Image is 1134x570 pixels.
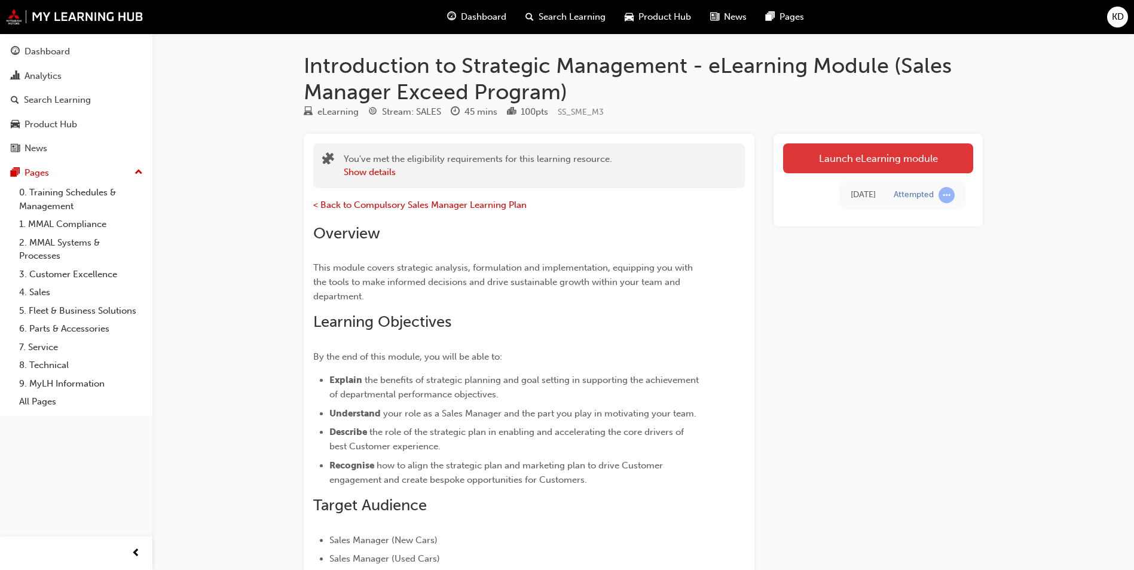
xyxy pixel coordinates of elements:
[14,183,148,215] a: 0. Training Schedules & Management
[14,283,148,302] a: 4. Sales
[313,351,502,362] span: By the end of this module, you will be able to:
[329,375,362,385] span: Explain
[851,188,876,202] div: Mon Aug 11 2025 16:08:43 GMT+1000 (Australian Eastern Standard Time)
[5,162,148,184] button: Pages
[507,107,516,118] span: podium-icon
[625,10,634,24] span: car-icon
[14,234,148,265] a: 2. MMAL Systems & Processes
[368,107,377,118] span: target-icon
[344,152,612,179] div: You've met the eligibility requirements for this learning resource.
[25,166,49,180] div: Pages
[382,105,441,119] div: Stream: SALES
[14,356,148,375] a: 8. Technical
[24,93,91,107] div: Search Learning
[5,89,148,111] a: Search Learning
[451,105,497,119] div: Duration
[135,165,143,180] span: up-icon
[11,71,20,82] span: chart-icon
[5,65,148,87] a: Analytics
[14,302,148,320] a: 5. Fleet & Business Solutions
[132,546,140,561] span: prev-icon
[329,427,686,452] span: the role of the strategic plan in enabling and accelerating the core drivers of best Customer exp...
[11,47,20,57] span: guage-icon
[329,553,440,564] span: Sales Manager (Used Cars)
[724,10,747,24] span: News
[14,215,148,234] a: 1. MMAL Compliance
[710,10,719,24] span: news-icon
[516,5,615,29] a: search-iconSearch Learning
[451,107,460,118] span: clock-icon
[313,262,695,302] span: This module covers strategic analysis, formulation and implementation, equipping you with the too...
[14,265,148,284] a: 3. Customer Excellence
[304,105,359,119] div: Type
[313,224,380,243] span: Overview
[368,105,441,119] div: Stream
[313,312,451,331] span: Learning Objectives
[25,69,62,83] div: Analytics
[783,143,973,173] a: Launch eLearning module
[5,114,148,136] a: Product Hub
[1107,7,1128,27] button: KD
[329,460,665,485] span: how to align the strategic plan and marketing plan to drive Customer engagement and create bespok...
[756,5,814,29] a: pages-iconPages
[894,189,934,201] div: Attempted
[11,143,20,154] span: news-icon
[25,45,70,59] div: Dashboard
[329,408,381,419] span: Understand
[5,137,148,160] a: News
[939,187,955,203] span: learningRecordVerb_ATTEMPT-icon
[766,10,775,24] span: pages-icon
[5,41,148,63] a: Dashboard
[615,5,701,29] a: car-iconProduct Hub
[14,320,148,338] a: 6. Parts & Accessories
[344,166,396,179] button: Show details
[329,535,438,546] span: Sales Manager (New Cars)
[780,10,804,24] span: Pages
[638,10,691,24] span: Product Hub
[6,9,143,24] img: mmal
[313,200,527,210] a: < Back to Compulsory Sales Manager Learning Plan
[11,95,19,106] span: search-icon
[11,168,20,179] span: pages-icon
[14,338,148,357] a: 7. Service
[14,375,148,393] a: 9. MyLH Information
[329,460,374,471] span: Recognise
[313,496,427,514] span: Target Audience
[383,408,696,419] span: your role as a Sales Manager and the part you play in motivating your team.
[11,119,20,130] span: car-icon
[507,105,548,119] div: Points
[322,154,334,167] span: puzzle-icon
[317,105,359,119] div: eLearning
[461,10,506,24] span: Dashboard
[464,105,497,119] div: 45 mins
[5,38,148,162] button: DashboardAnalyticsSearch LearningProduct HubNews
[25,118,77,131] div: Product Hub
[304,53,983,105] h1: Introduction to Strategic Management - eLearning Module (Sales Manager Exceed Program)
[1112,10,1124,24] span: KD
[14,393,148,411] a: All Pages
[438,5,516,29] a: guage-iconDashboard
[25,142,47,155] div: News
[558,107,604,117] span: Learning resource code
[525,10,534,24] span: search-icon
[329,375,701,400] span: the benefits of strategic planning and goal setting in supporting the achievement of departmental...
[521,105,548,119] div: 100 pts
[329,427,367,437] span: Describe
[701,5,756,29] a: news-iconNews
[304,107,313,118] span: learningResourceType_ELEARNING-icon
[539,10,606,24] span: Search Learning
[447,10,456,24] span: guage-icon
